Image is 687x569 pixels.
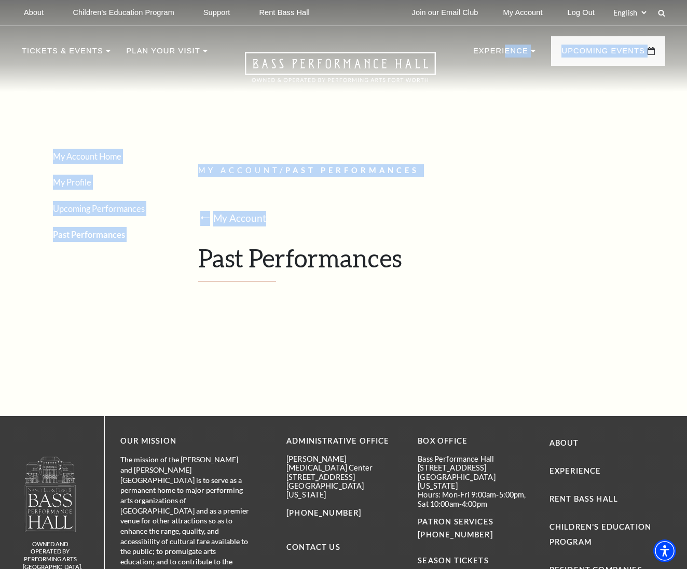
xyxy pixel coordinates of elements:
img: owned and operated by Performing Arts Fort Worth, A NOT-FOR-PROFIT 501(C)3 ORGANIZATION [24,456,77,532]
p: Support [203,8,230,17]
div: Accessibility Menu [653,539,676,562]
p: Upcoming Events [561,45,645,63]
p: Tickets & Events [22,45,103,63]
mark: ⭠ [198,211,212,226]
a: Past Performances [53,230,125,239]
p: Experience [473,45,528,63]
p: [PHONE_NUMBER] [286,507,402,520]
a: Experience [549,466,601,475]
p: Administrative Office [286,435,402,448]
a: My Profile [53,177,91,187]
p: Children's Education Program [73,8,174,17]
p: Rent Bass Hall [259,8,310,17]
a: My Account [213,212,266,224]
p: [GEOGRAPHIC_DATA][US_STATE] [418,473,533,491]
p: About [24,8,44,17]
p: Hours: Mon-Fri 9:00am-5:00pm, Sat 10:00am-4:00pm [418,490,533,508]
select: Select: [611,8,648,18]
p: BOX OFFICE [418,435,533,448]
p: PATRON SERVICES [PHONE_NUMBER] [418,516,533,542]
a: Upcoming Performances [53,204,145,214]
p: Bass Performance Hall [418,454,533,463]
a: Contact Us [286,543,340,551]
p: [GEOGRAPHIC_DATA][US_STATE] [286,481,402,500]
a: Rent Bass Hall [549,494,618,503]
span: My Account [198,166,280,175]
p: [STREET_ADDRESS] [418,463,533,472]
p: [STREET_ADDRESS] [286,473,402,481]
p: OUR MISSION [120,435,250,448]
p: Plan Your Visit [126,45,200,63]
span: PAST PERFORMANCES [285,166,419,175]
p: / [198,164,657,177]
span: Past Performances [198,243,402,273]
p: [PERSON_NAME][MEDICAL_DATA] Center [286,454,402,473]
a: About [549,438,579,447]
a: My Account Home [53,151,121,161]
a: Open this option [208,52,473,92]
a: Children's Education Program [549,522,651,546]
